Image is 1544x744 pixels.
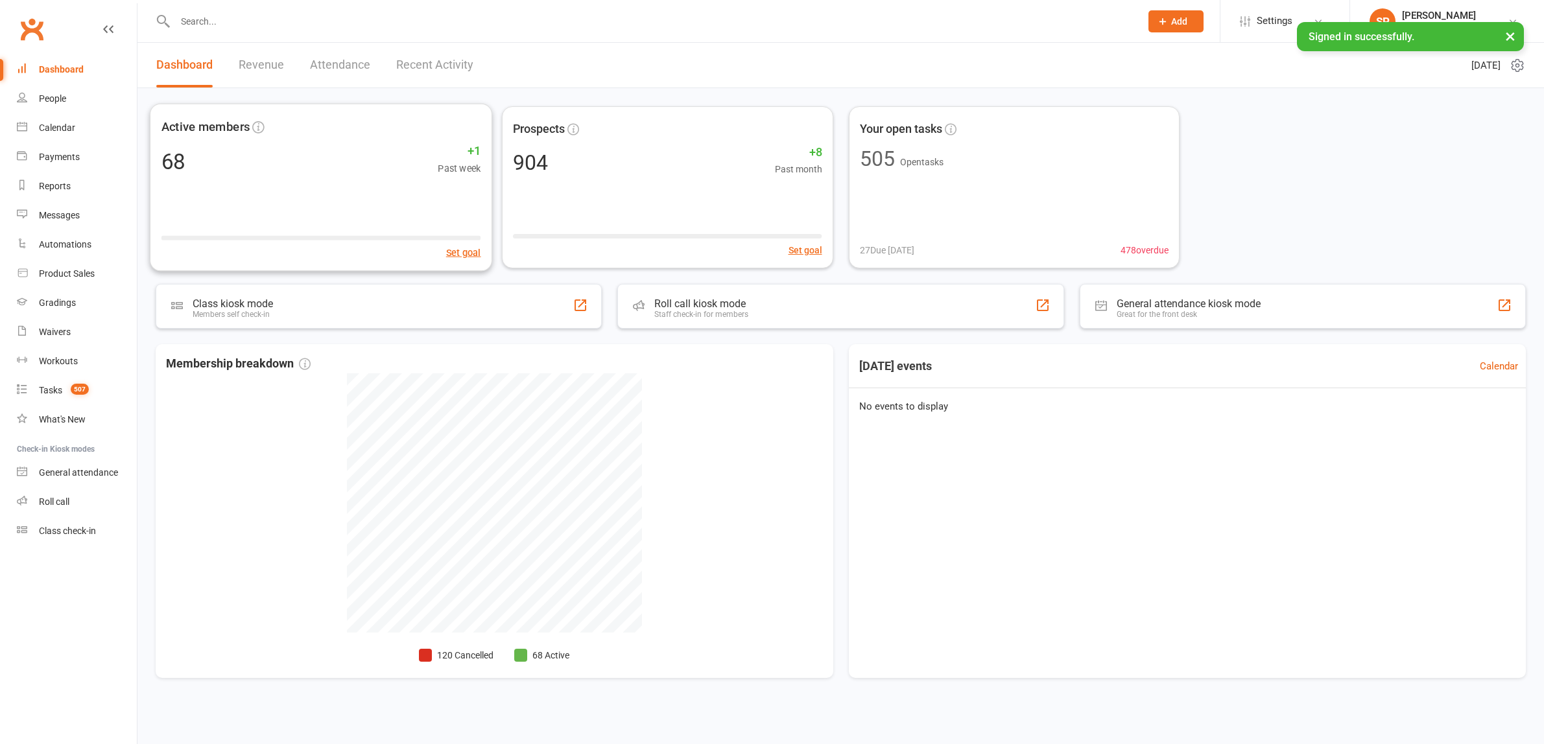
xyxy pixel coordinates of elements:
[17,288,137,318] a: Gradings
[1257,6,1292,36] span: Settings
[39,327,71,337] div: Waivers
[156,43,213,87] a: Dashboard
[17,487,137,517] a: Roll call
[438,161,481,176] span: Past week
[1480,358,1518,374] a: Calendar
[39,93,66,104] div: People
[1117,297,1261,310] div: General attendance kiosk mode
[789,243,822,257] button: Set goal
[775,143,822,162] span: +8
[513,120,565,139] span: Prospects
[39,64,84,75] div: Dashboard
[17,143,137,172] a: Payments
[775,162,822,176] span: Past month
[39,152,80,162] div: Payments
[860,120,942,139] span: Your open tasks
[17,201,137,230] a: Messages
[39,467,118,478] div: General attendance
[39,181,71,191] div: Reports
[17,113,137,143] a: Calendar
[171,12,1132,30] input: Search...
[849,355,942,378] h3: [DATE] events
[161,117,250,137] span: Active members
[17,259,137,288] a: Product Sales
[438,142,481,161] span: +1
[17,347,137,376] a: Workouts
[166,355,311,373] span: Membership breakdown
[193,310,273,319] div: Members self check-in
[17,55,137,84] a: Dashboard
[844,388,1532,424] div: No events to display
[39,356,78,366] div: Workouts
[1148,10,1204,32] button: Add
[17,172,137,201] a: Reports
[39,414,86,424] div: What's New
[1402,21,1476,33] div: SHIRUDO
[17,517,137,546] a: Class kiosk mode
[860,243,914,257] span: 27 Due [DATE]
[17,458,137,487] a: General attendance kiosk mode
[654,310,748,319] div: Staff check-in for members
[1471,58,1501,73] span: [DATE]
[419,648,493,662] li: 120 Cancelled
[654,297,748,310] div: Roll call kiosk mode
[514,648,569,662] li: 68 Active
[1309,30,1414,43] span: Signed in successfully.
[1402,10,1476,21] div: [PERSON_NAME]
[396,43,473,87] a: Recent Activity
[39,239,91,250] div: Automations
[1499,22,1522,50] button: ×
[446,245,481,260] button: Set goal
[1117,310,1261,319] div: Great for the front desk
[17,230,137,259] a: Automations
[310,43,370,87] a: Attendance
[39,268,95,279] div: Product Sales
[1171,16,1187,27] span: Add
[239,43,284,87] a: Revenue
[17,318,137,347] a: Waivers
[860,148,895,169] div: 505
[17,84,137,113] a: People
[39,297,76,308] div: Gradings
[17,376,137,405] a: Tasks 507
[900,157,944,167] span: Open tasks
[39,122,75,133] div: Calendar
[1370,8,1396,34] div: SP
[193,297,273,310] div: Class kiosk mode
[16,13,48,45] a: Clubworx
[71,384,89,395] span: 507
[39,385,62,395] div: Tasks
[39,526,96,536] div: Class check-in
[17,405,137,434] a: What's New
[1121,243,1169,257] span: 478 overdue
[161,151,185,172] div: 68
[39,210,80,220] div: Messages
[513,152,548,173] div: 904
[39,496,69,507] div: Roll call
